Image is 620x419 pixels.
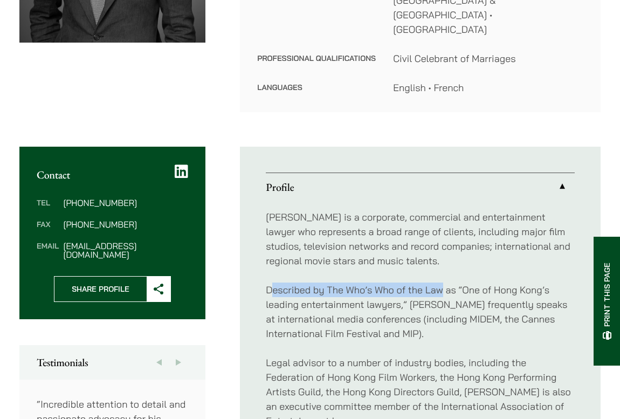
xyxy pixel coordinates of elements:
dd: Civil Celebrant of Marriages [393,51,583,66]
p: Described by The Who’s Who of the Law as “One of Hong Kong’s leading entertainment lawyers,” [PER... [266,283,575,341]
dt: Tel [37,198,59,220]
span: Share Profile [54,277,147,301]
dt: Languages [257,80,376,95]
p: [PERSON_NAME] is a corporate, commercial and entertainment lawyer who represents a broad range of... [266,210,575,268]
dt: Email [37,242,59,259]
dd: [PHONE_NUMBER] [63,220,188,229]
h2: Testimonials [37,356,188,369]
dt: Fax [37,220,59,242]
a: LinkedIn [175,164,188,179]
dd: [PHONE_NUMBER] [63,198,188,207]
a: Profile [266,173,575,201]
button: Share Profile [54,276,171,302]
button: Next [169,345,188,380]
button: Previous [149,345,169,380]
h2: Contact [37,168,188,181]
dd: English • French [393,80,583,95]
dd: [EMAIL_ADDRESS][DOMAIN_NAME] [63,242,188,259]
dt: Professional Qualifications [257,51,376,80]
